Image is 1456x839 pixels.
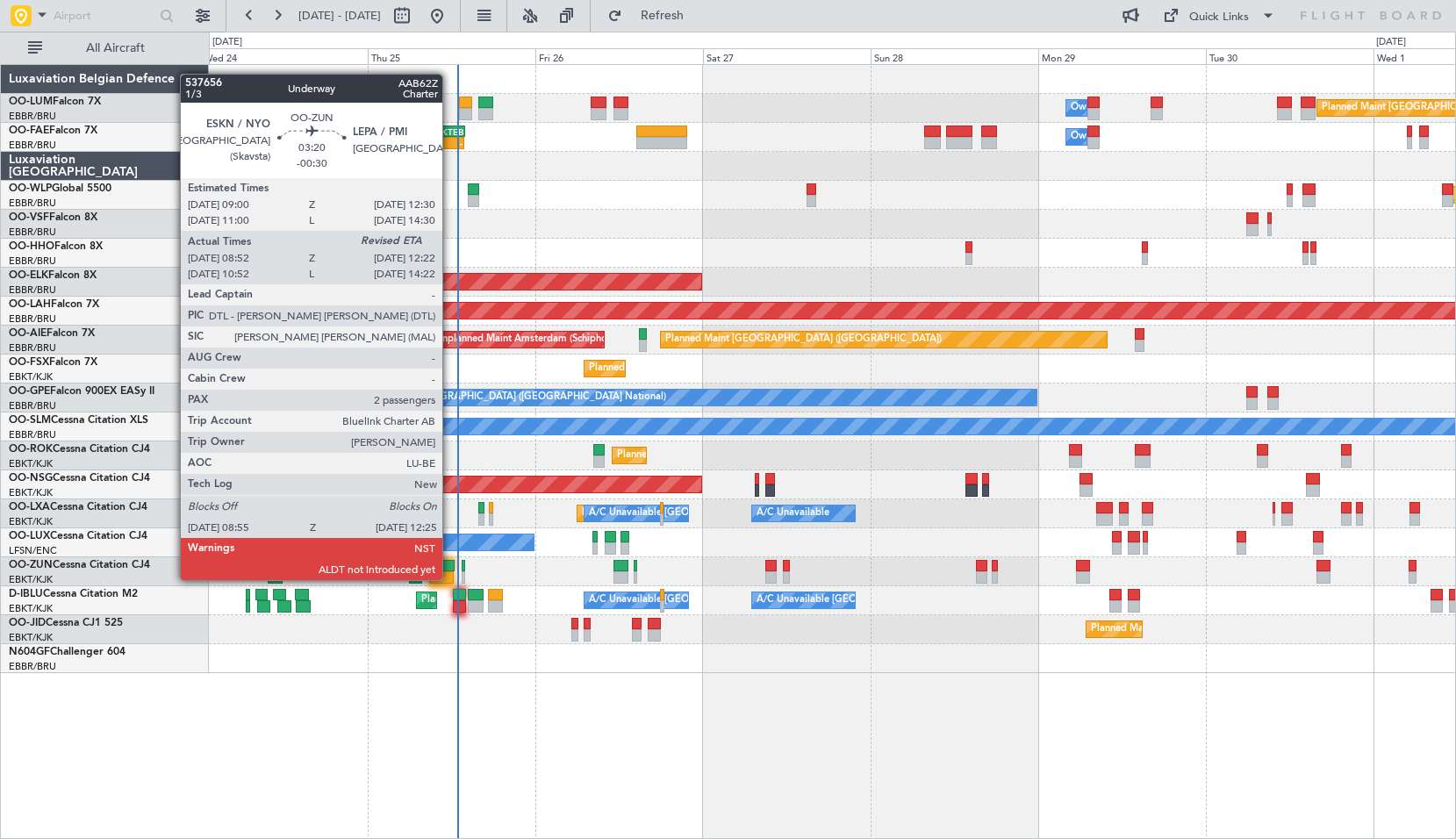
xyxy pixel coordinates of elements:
[9,457,53,470] a: EBKT/KJK
[757,500,829,527] div: A/C Unavailable
[703,48,871,64] div: Sat 27
[1206,48,1374,64] div: Tue 30
[9,444,150,455] a: OO-ROKCessna Citation CJ4
[9,370,53,384] a: EBKT/KJK
[9,139,56,152] a: EBBR/BRU
[9,283,56,297] a: EBBR/BRU
[617,442,821,469] div: Planned Maint Kortrijk-[GEOGRAPHIC_DATA]
[9,515,53,528] a: EBKT/KJK
[9,357,49,368] span: OO-FSX
[1071,124,1190,150] div: Owner Melsbroek Air Base
[9,226,56,239] a: EBBR/BRU
[411,126,437,137] div: EBMB
[9,473,150,484] a: OO-NSGCessna Citation CJ4
[9,444,53,455] span: OO-ROK
[589,500,915,527] div: A/C Unavailable [GEOGRAPHIC_DATA] ([GEOGRAPHIC_DATA] National)
[9,110,56,123] a: EBBR/BRU
[757,587,1036,613] div: A/C Unavailable [GEOGRAPHIC_DATA]-[GEOGRAPHIC_DATA]
[9,486,53,499] a: EBKT/KJK
[1071,95,1190,121] div: Owner Melsbroek Air Base
[9,197,56,210] a: EBBR/BRU
[9,212,97,223] a: OO-VSFFalcon 8X
[435,326,613,353] div: Unplanned Maint Amsterdam (Schiphol)
[9,299,99,310] a: OO-LAHFalcon 7X
[9,386,154,397] a: OO-GPEFalcon 900EX EASy II
[9,270,48,281] span: OO-ELK
[9,560,150,570] a: OO-ZUNCessna Citation CJ4
[9,341,56,355] a: EBBR/BRU
[298,8,381,24] span: [DATE] - [DATE]
[247,240,391,266] div: Planned Maint Geneva (Cointrin)
[421,587,617,613] div: Planned Maint Nice ([GEOGRAPHIC_DATA])
[9,531,50,541] span: OO-LUX
[9,399,56,412] a: EBBR/BRU
[46,42,185,54] span: All Aircraft
[9,328,95,339] a: OO-AIEFalcon 7X
[9,647,50,657] span: N604GF
[9,299,51,310] span: OO-LAH
[9,618,123,628] a: OO-JIDCessna CJ1 525
[372,384,666,411] div: No Crew [GEOGRAPHIC_DATA] ([GEOGRAPHIC_DATA] National)
[1091,616,1295,642] div: Planned Maint Kortrijk-[GEOGRAPHIC_DATA]
[9,97,101,107] a: OO-LUMFalcon 7X
[200,48,368,64] div: Wed 24
[9,473,53,484] span: OO-NSG
[9,357,97,368] a: OO-FSXFalcon 7X
[9,589,138,599] a: D-IBLUCessna Citation M2
[9,270,97,281] a: OO-ELKFalcon 8X
[582,500,786,527] div: Planned Maint Kortrijk-[GEOGRAPHIC_DATA]
[9,241,54,252] span: OO-HHO
[626,10,699,22] span: Refresh
[589,355,793,382] div: Planned Maint Kortrijk-[GEOGRAPHIC_DATA]
[368,48,535,64] div: Thu 25
[9,428,56,441] a: EBBR/BRU
[9,502,147,513] a: OO-LXACessna Citation CJ4
[871,48,1038,64] div: Sun 28
[9,125,97,136] a: OO-FAEFalcon 7X
[9,415,148,426] a: OO-SLMCessna Citation XLS
[9,241,103,252] a: OO-HHOFalcon 8X
[1154,2,1284,30] button: Quick Links
[9,183,52,194] span: OO-WLP
[9,328,47,339] span: OO-AIE
[9,183,111,194] a: OO-WLPGlobal 5500
[437,126,463,137] div: KTEB
[9,560,53,570] span: OO-ZUN
[410,138,436,148] div: 05:56 Z
[589,587,915,613] div: A/C Unavailable [GEOGRAPHIC_DATA] ([GEOGRAPHIC_DATA] National)
[436,138,463,148] div: -
[9,647,126,657] a: N604GFChallenger 604
[9,502,50,513] span: OO-LXA
[9,531,147,541] a: OO-LUXCessna Citation CJ4
[9,618,46,628] span: OO-JID
[1189,9,1249,26] div: Quick Links
[1038,48,1206,64] div: Mon 29
[9,660,56,673] a: EBBR/BRU
[54,3,154,29] input: Airport
[212,35,242,50] div: [DATE]
[19,34,190,62] button: All Aircraft
[1376,35,1406,50] div: [DATE]
[9,312,56,326] a: EBBR/BRU
[9,602,53,615] a: EBKT/KJK
[9,589,43,599] span: D-IBLU
[9,125,49,136] span: OO-FAE
[9,415,51,426] span: OO-SLM
[599,2,705,30] button: Refresh
[9,212,49,223] span: OO-VSF
[9,573,53,586] a: EBKT/KJK
[9,386,50,397] span: OO-GPE
[9,631,53,644] a: EBKT/KJK
[9,97,53,107] span: OO-LUM
[535,48,703,64] div: Fri 26
[665,326,942,353] div: Planned Maint [GEOGRAPHIC_DATA] ([GEOGRAPHIC_DATA])
[9,255,56,268] a: EBBR/BRU
[9,544,57,557] a: LFSN/ENC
